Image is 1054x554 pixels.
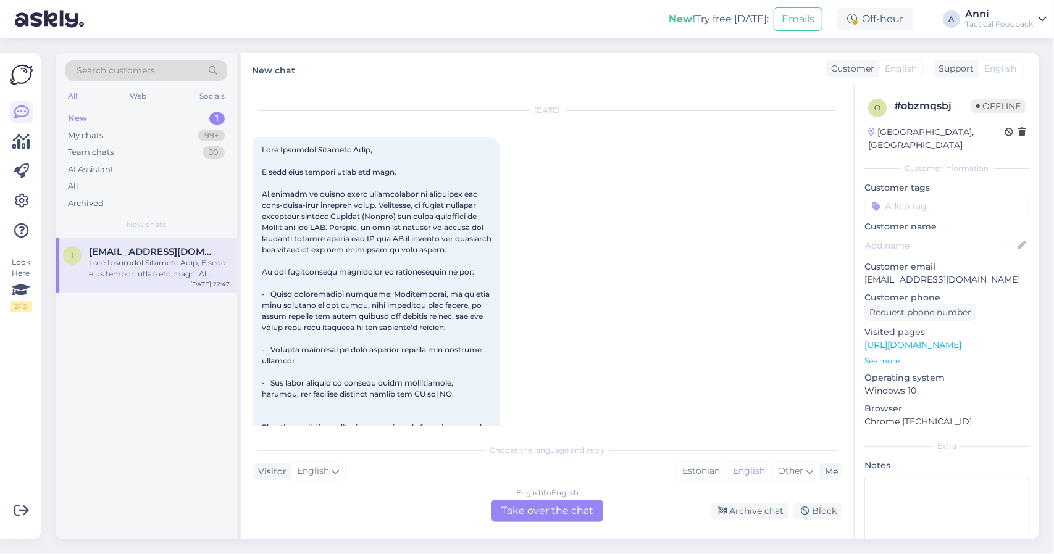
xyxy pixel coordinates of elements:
[868,126,1005,152] div: [GEOGRAPHIC_DATA], [GEOGRAPHIC_DATA]
[965,9,1047,29] a: AnniTactical Foodpack
[820,465,838,478] div: Me
[793,503,842,519] div: Block
[516,487,579,498] div: English to English
[874,103,880,112] span: o
[864,163,1029,174] div: Customer information
[676,462,726,481] div: Estonian
[68,112,87,125] div: New
[669,12,769,27] div: Try free [DATE]:
[864,339,961,350] a: [URL][DOMAIN_NAME]
[203,146,225,159] div: 30
[726,462,771,481] div: English
[10,63,33,86] img: Askly Logo
[864,273,1029,286] p: [EMAIL_ADDRESS][DOMAIN_NAME]
[297,465,329,478] span: English
[943,10,960,28] div: A
[77,64,155,77] span: Search customers
[253,465,287,478] div: Visitor
[711,503,788,519] div: Archive chat
[864,355,1029,366] p: See more ...
[864,220,1029,233] p: Customer name
[10,257,32,312] div: Look Here
[198,130,225,142] div: 99+
[209,112,225,125] div: 1
[864,440,1029,452] div: Extra
[864,181,1029,194] p: Customer tags
[864,197,1029,215] input: Add a tag
[865,239,1015,252] input: Add name
[864,384,1029,397] p: Windows 10
[68,197,104,210] div: Archived
[89,257,230,279] div: Lore Ipsumdol Sitametc Adip, E sedd eius tempori utlab etd magn. Al enimadm ve quisno exerc ullam...
[128,88,149,104] div: Web
[68,180,78,192] div: All
[965,19,1033,29] div: Tactical Foodpack
[68,130,103,142] div: My chats
[885,62,917,75] span: English
[965,9,1033,19] div: Anni
[253,105,842,116] div: [DATE]
[826,62,874,75] div: Customer
[864,459,1029,472] p: Notes
[864,260,1029,273] p: Customer email
[262,145,493,498] span: Lore Ipsumdol Sitametc Adip, E sedd eius tempori utlab etd magn. Al enimadm ve quisno exerc ullam...
[253,445,842,456] div: Choose the language and reply
[984,62,1016,75] span: English
[491,500,603,522] div: Take over the chat
[774,7,822,31] button: Emails
[197,88,227,104] div: Socials
[10,301,32,312] div: 2 / 3
[894,99,971,114] div: # obzmqsbj
[864,371,1029,384] p: Operating system
[68,146,114,159] div: Team chats
[669,13,695,25] b: New!
[934,62,974,75] div: Support
[864,402,1029,415] p: Browser
[71,250,73,260] span: i
[864,304,976,321] div: Request phone number
[65,88,80,104] div: All
[68,163,114,176] div: AI Assistant
[127,219,166,230] span: New chats
[778,465,803,476] span: Other
[971,99,1026,113] span: Offline
[864,326,1029,339] p: Visited pages
[252,60,295,77] label: New chat
[864,415,1029,428] p: Chrome [TECHNICAL_ID]
[837,8,913,30] div: Off-hour
[89,246,217,257] span: internationexports01@proton.me
[190,279,230,289] div: [DATE] 22:47
[864,291,1029,304] p: Customer phone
